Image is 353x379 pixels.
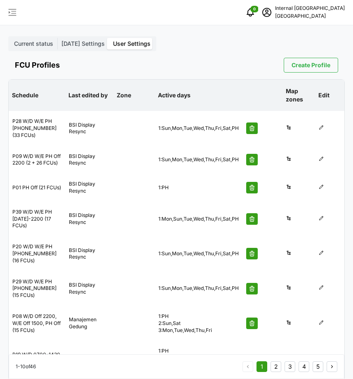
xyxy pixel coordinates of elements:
div: BSI Display Resync [66,146,113,174]
button: schedule [259,4,275,21]
div: P29 W/D W/E PH [PHONE_NUMBER] (15 FCUs) [9,272,65,306]
p: [GEOGRAPHIC_DATA] [275,12,345,20]
div: P01 PH Off (21 FCUs) [9,178,65,198]
div: 1 : Sun,Mon,Tue,Wed,Thu,Fri,Sat,PH [158,156,239,163]
div: Manajemen Gedung [66,310,113,337]
div: BSI Display Resync [66,205,113,233]
div: 1 : Mon,Sun,Tue,Wed,Thu,Fri,Sat,PH [158,216,239,223]
button: 5 [313,361,323,372]
div: 1 : PH [158,184,239,191]
p: 1 - 10 of 46 [16,363,36,371]
div: P09 W/D W/E PH Off 2200 (2 + 26 FCUs) [9,146,65,174]
div: 1 : PH [158,313,239,320]
div: P20 W/D W/E PH [PHONE_NUMBER] (16 FCUs) [9,237,65,271]
div: 1 : Sun,Mon,Tue,Wed,Thu,Fri,Sat,PH [158,125,239,132]
div: 1 : PH [158,348,239,355]
span: [DATE] Settings [61,40,105,47]
div: BSI Display Resync [66,174,113,201]
p: Zone [115,85,153,106]
p: Edit [317,85,343,106]
button: Create Profile [284,58,338,73]
button: 3 [285,361,295,372]
span: 0 [253,6,256,12]
button: 1 [257,361,267,372]
h4: FCU Profiles [15,60,60,71]
div: P19 W/D 0700-1430, W/E 0700-1100, PH Off (14 FCUs) [9,345,65,379]
div: 2 : Sun,Sat [158,320,239,327]
div: P39 W/D W/E PH [DATE]-2200 (17 FCUs) [9,202,65,236]
p: Schedule [10,85,64,106]
span: Current status [14,40,53,47]
div: BSI Display Resync [66,115,113,142]
button: 2 [271,361,281,372]
button: notifications [242,4,259,21]
div: BSI Display Resync [66,275,113,302]
p: Internal [GEOGRAPHIC_DATA] [275,5,345,12]
div: 1 : Sun,Mon,Tue,Wed,Thu,Fri,Sat,PH [158,250,239,257]
div: BSI Display Resync [66,348,113,375]
div: P28 W/D W/E PH [PHONE_NUMBER] (33 FCUs) [9,111,65,145]
button: 4 [299,361,309,372]
p: Last edited by [67,85,112,106]
p: Map zones [284,80,313,111]
span: User Settings [113,40,151,47]
div: 3 : Mon,Tue,Wed,Thu,Fri [158,327,239,334]
span: Create Profile [292,58,330,72]
p: Active days [156,85,241,106]
div: BSI Display Resync [66,240,113,268]
div: 1 : Sun,Mon,Tue,Wed,Thu,Fri,Sat,PH [158,285,239,292]
div: P08 W/D Off 2200, W/E Off 1500, PH Off (15 FCUs) [9,306,65,340]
